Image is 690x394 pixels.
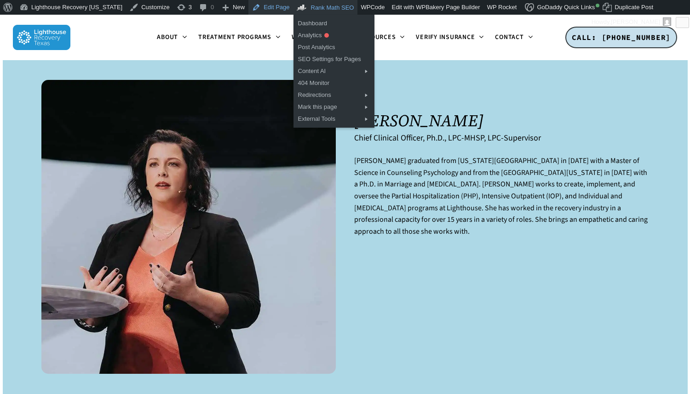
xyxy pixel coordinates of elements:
span: Contact [495,33,523,42]
h1: [PERSON_NAME] [354,111,649,130]
span: About [157,33,178,42]
a: Howdy, [588,15,675,29]
a: Treatment Programs [193,34,286,41]
img: Lighthouse Recovery Texas [13,25,70,50]
a: Mark this page [293,101,374,113]
a: Who We Treat [286,34,353,41]
span: [PERSON_NAME] [611,18,660,25]
a: Verify Insurance [410,34,489,41]
span: Verify Insurance [416,33,475,42]
a: External Tools [293,113,374,125]
a: About [151,34,193,41]
a: Content AI [293,65,374,77]
span: Treatment Programs [198,33,271,42]
span: Resources [359,33,396,42]
span: CALL: [PHONE_NUMBER] [572,33,671,42]
a: Review 404 errors on your site [293,77,374,89]
a: Contact [489,34,538,41]
span: Rank Math SEO [311,4,354,11]
a: Analytics Report [293,41,374,53]
a: Resources [353,34,411,41]
h6: Chief Clinical Officer, Ph.D., LPC-MHSP, LPC-Supervisor [354,133,649,143]
a: Create and edit redirections [293,89,374,101]
span: Who We Treat [292,33,339,42]
a: Review analytics and sitemaps [293,29,374,41]
a: Dashboard [293,17,374,29]
a: Edit default SEO settings for this post type [293,53,374,65]
p: [PERSON_NAME] graduated from [US_STATE][GEOGRAPHIC_DATA] in [DATE] with a Master of Science in Co... [354,155,649,248]
a: CALL: [PHONE_NUMBER] [565,27,677,49]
